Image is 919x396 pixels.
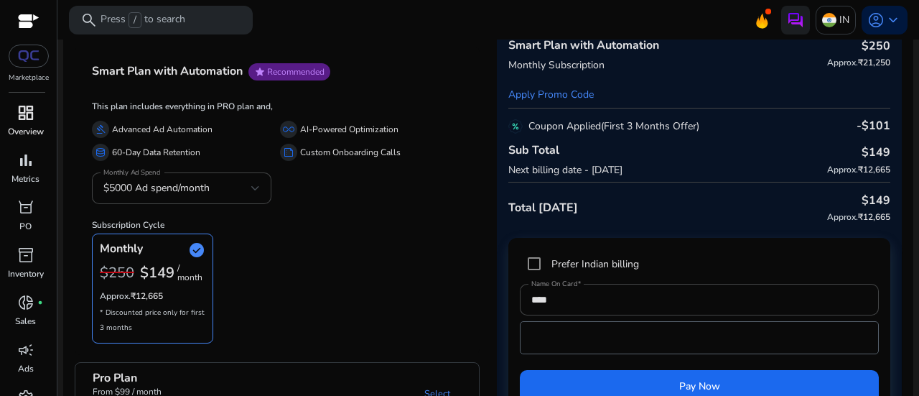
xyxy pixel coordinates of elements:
[100,291,205,301] h6: ₹12,665
[508,144,622,157] h4: Sub Total
[92,101,462,111] h6: This plan includes everything in PRO plan and,
[827,57,890,68] h6: ₹21,250
[300,122,398,137] p: AI-Powered Optimization
[80,11,98,29] span: search
[103,181,210,195] span: $5000 Ad spend/month
[93,372,162,385] h4: Pro Plan
[129,12,141,28] span: /
[17,104,34,121] span: dashboard
[103,167,160,178] mat-label: Monthly Ad Spend
[8,125,44,138] p: Overview
[19,220,32,233] p: PO
[9,73,49,83] p: Marketplace
[112,145,200,160] p: 60-Day Data Retention
[827,164,858,175] span: Approx.
[862,146,890,160] h4: $149
[95,147,106,158] span: database
[283,124,294,135] span: all_inclusive
[827,211,858,223] span: Approx.
[528,119,699,134] p: Coupon Applied
[862,40,890,53] h4: $250
[92,65,243,78] h4: Smart Plan with Automation
[18,362,34,375] p: Ads
[100,242,143,256] h4: Monthly
[11,172,39,185] p: Metrics
[822,13,836,27] img: in.svg
[254,66,266,78] span: star
[839,7,849,32] p: IN
[508,57,659,73] p: Monthly Subscription
[528,323,871,352] iframe: Secure card payment input frame
[140,263,174,282] b: $149
[17,247,34,264] span: inventory_2
[75,97,480,355] div: Smart Plan with AutomationstarRecommended
[508,201,578,215] h4: Total [DATE]
[827,165,890,175] h6: ₹12,665
[75,47,514,97] mat-expansion-panel-header: Smart Plan with AutomationstarRecommended
[95,124,106,135] span: gavel
[8,267,44,280] p: Inventory
[857,119,890,133] h4: -$101
[862,194,890,208] h4: $149
[15,315,36,328] p: Sales
[300,145,401,160] p: Custom Onboarding Calls
[531,279,577,289] mat-label: Name On Card
[601,119,699,133] span: (First 3 Months Offer)
[17,341,34,359] span: campaign
[92,208,462,230] h6: Subscription Cycle
[100,290,131,302] span: Approx.
[100,305,205,336] p: * Discounted price only for first 3 months
[885,11,902,29] span: keyboard_arrow_down
[508,88,594,101] a: Apply Promo Code
[188,241,205,259] span: check_circle
[267,66,325,78] span: Recommended
[283,147,294,158] span: summarize
[17,152,34,169] span: bar_chart
[508,162,622,178] p: Next billing date - [DATE]
[177,264,205,282] p: / month
[16,50,42,62] img: QC-logo.svg
[17,199,34,216] span: orders
[17,294,34,311] span: donut_small
[827,57,858,68] span: Approx.
[101,12,185,28] p: Press to search
[508,39,659,52] h4: Smart Plan with Automation
[679,379,720,394] span: Pay Now
[37,300,43,305] span: fiber_manual_record
[549,257,639,272] label: Prefer Indian billing
[112,122,213,137] p: Advanced Ad Automation
[867,11,885,29] span: account_circle
[827,212,890,222] h6: ₹12,665
[100,264,134,282] h3: $250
